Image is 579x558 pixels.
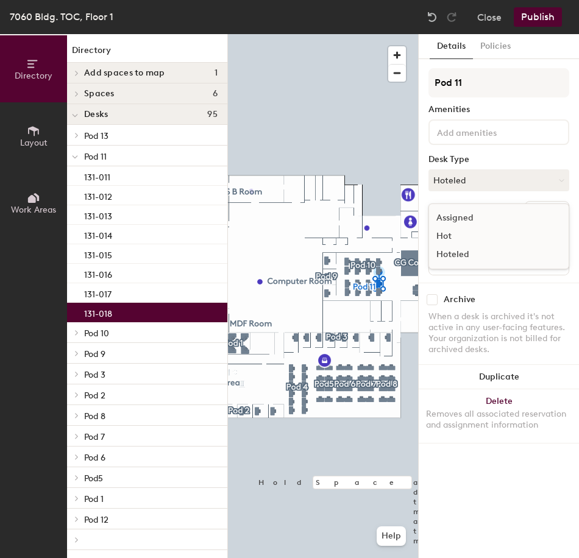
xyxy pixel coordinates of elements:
[84,453,105,463] span: Pod 6
[428,311,569,355] div: When a desk is archived it's not active in any user-facing features. Your organization is not bil...
[207,110,218,119] span: 95
[84,370,105,380] span: Pod 3
[84,247,112,261] p: 131-015
[213,89,218,99] span: 6
[477,7,502,27] button: Close
[84,390,105,401] span: Pod 2
[11,205,56,215] span: Work Areas
[428,105,569,115] div: Amenities
[84,152,107,162] span: Pod 11
[84,494,104,504] span: Pod 1
[67,44,227,63] h1: Directory
[84,131,108,141] span: Pod 13
[429,245,551,264] div: Hoteled
[84,227,112,241] p: 131-014
[20,138,48,148] span: Layout
[84,411,105,422] span: Pod 8
[15,71,52,81] span: Directory
[84,305,112,319] p: 131-018
[84,473,103,484] span: Pod5
[419,365,579,389] button: Duplicate
[84,89,115,99] span: Spaces
[84,169,110,183] p: 131-011
[84,68,165,78] span: Add spaces to map
[84,432,105,442] span: Pod 7
[84,110,108,119] span: Desks
[473,34,518,59] button: Policies
[446,11,458,23] img: Redo
[428,169,569,191] button: Hoteled
[84,286,112,300] p: 131-017
[215,68,218,78] span: 1
[84,328,109,339] span: Pod 10
[419,389,579,443] button: DeleteRemoves all associated reservation and assignment information
[426,11,438,23] img: Undo
[429,209,551,227] div: Assigned
[84,188,112,202] p: 131-012
[84,515,108,525] span: Pod 12
[429,227,551,245] div: Hot
[84,208,112,222] p: 131-013
[84,266,112,280] p: 131-016
[84,349,105,359] span: Pod 9
[525,201,569,222] button: Ungroup
[426,409,572,431] div: Removes all associated reservation and assignment information
[435,124,544,139] input: Add amenities
[10,9,113,24] div: 7060 Bldg. TOC, Floor 1
[428,155,569,164] div: Desk Type
[514,7,562,27] button: Publish
[377,526,406,546] button: Help
[444,295,475,305] div: Archive
[430,34,473,59] button: Details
